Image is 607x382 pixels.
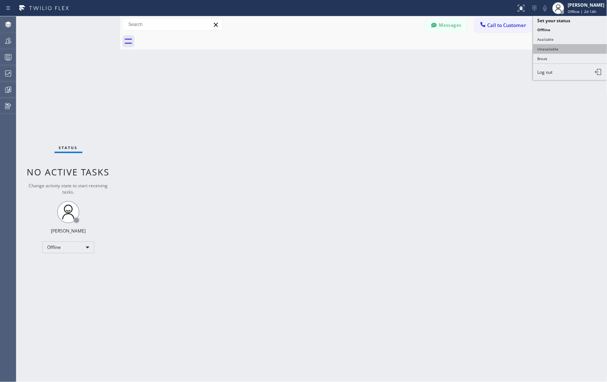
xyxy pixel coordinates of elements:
[51,228,86,234] div: [PERSON_NAME]
[29,182,108,195] span: Change activity state to start receiving tasks.
[488,22,526,29] span: Call to Customer
[568,2,605,8] div: [PERSON_NAME]
[42,241,94,253] div: Offline
[123,19,222,30] input: Search
[426,18,467,32] button: Messages
[475,18,531,32] button: Call to Customer
[59,145,78,150] span: Status
[568,9,597,14] span: Offline | 2d 14h
[540,3,550,13] button: Mute
[27,166,110,178] span: No active tasks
